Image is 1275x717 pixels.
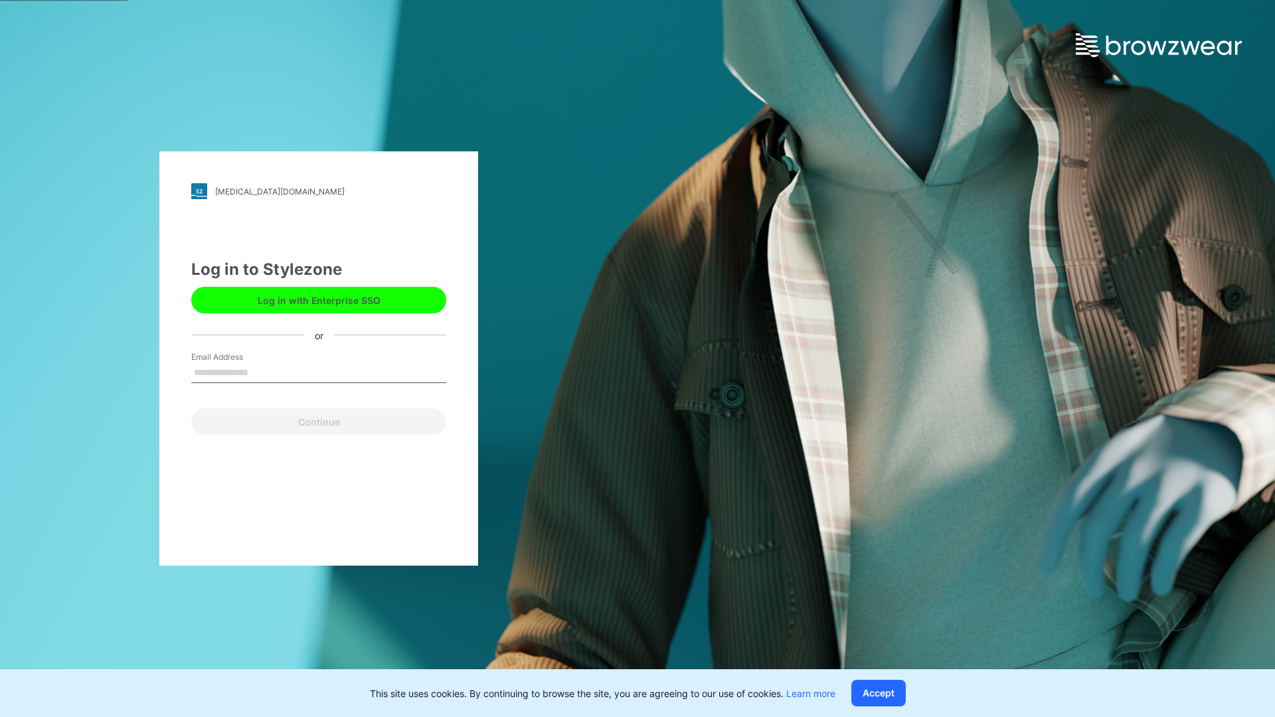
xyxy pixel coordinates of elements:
[1076,33,1242,57] img: browzwear-logo.e42bd6dac1945053ebaf764b6aa21510.svg
[191,183,207,199] img: stylezone-logo.562084cfcfab977791bfbf7441f1a819.svg
[191,287,446,313] button: Log in with Enterprise SSO
[215,187,345,197] div: [MEDICAL_DATA][DOMAIN_NAME]
[786,688,835,699] a: Learn more
[191,351,284,363] label: Email Address
[191,183,446,199] a: [MEDICAL_DATA][DOMAIN_NAME]
[304,328,334,342] div: or
[370,686,835,700] p: This site uses cookies. By continuing to browse the site, you are agreeing to our use of cookies.
[851,680,906,706] button: Accept
[191,258,446,281] div: Log in to Stylezone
